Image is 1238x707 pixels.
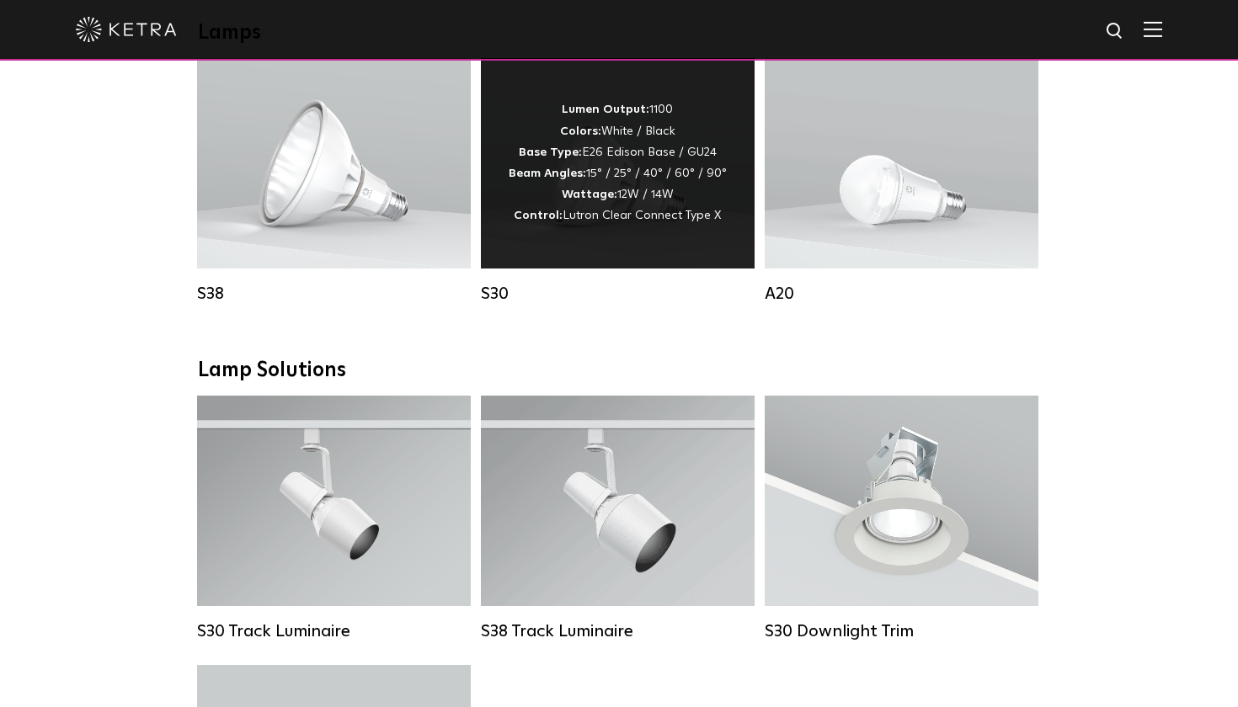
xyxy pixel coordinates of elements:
[563,210,721,221] span: Lutron Clear Connect Type X
[765,58,1038,302] a: A20 Lumen Output:600 / 800Colors:White / BlackBase Type:E26 Edison Base / GU24Beam Angles:Omni-Di...
[765,284,1038,304] div: A20
[509,167,586,179] strong: Beam Angles:
[481,58,755,302] a: S30 Lumen Output:1100Colors:White / BlackBase Type:E26 Edison Base / GU24Beam Angles:15° / 25° / ...
[481,396,755,640] a: S38 Track Luminaire Lumen Output:1100Colors:White / BlackBeam Angles:10° / 25° / 40° / 60°Wattage...
[76,17,177,42] img: ketra-logo-2019-white
[1105,21,1126,42] img: search icon
[562,189,617,200] strong: Wattage:
[514,210,563,221] strong: Control:
[519,146,582,158] strong: Base Type:
[765,621,1038,641] div: S30 Downlight Trim
[562,104,649,115] strong: Lumen Output:
[509,99,727,226] div: 1100 White / Black E26 Edison Base / GU24 15° / 25° / 40° / 60° / 90° 12W / 14W
[197,58,471,302] a: S38 Lumen Output:1100Colors:White / BlackBase Type:E26 Edison Base / GU24Beam Angles:10° / 25° / ...
[481,284,755,304] div: S30
[198,359,1040,383] div: Lamp Solutions
[197,621,471,641] div: S30 Track Luminaire
[197,284,471,304] div: S38
[560,125,601,137] strong: Colors:
[197,396,471,640] a: S30 Track Luminaire Lumen Output:1100Colors:White / BlackBeam Angles:15° / 25° / 40° / 60° / 90°W...
[1144,21,1162,37] img: Hamburger%20Nav.svg
[765,396,1038,640] a: S30 Downlight Trim S30 Downlight Trim
[481,621,755,641] div: S38 Track Luminaire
